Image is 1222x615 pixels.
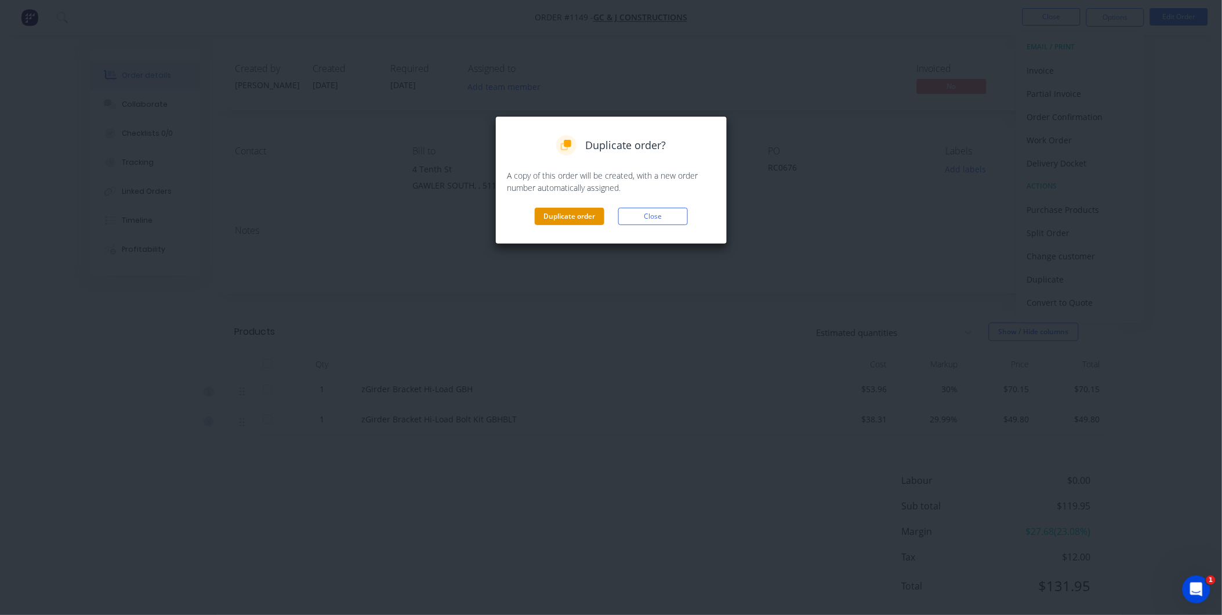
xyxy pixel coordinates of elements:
button: Duplicate order [535,208,604,225]
iframe: Intercom live chat [1183,576,1210,603]
button: Close [618,208,688,225]
span: 1 [1206,576,1216,585]
p: A copy of this order will be created, with a new order number automatically assigned. [507,169,715,194]
span: Duplicate order? [586,138,666,153]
